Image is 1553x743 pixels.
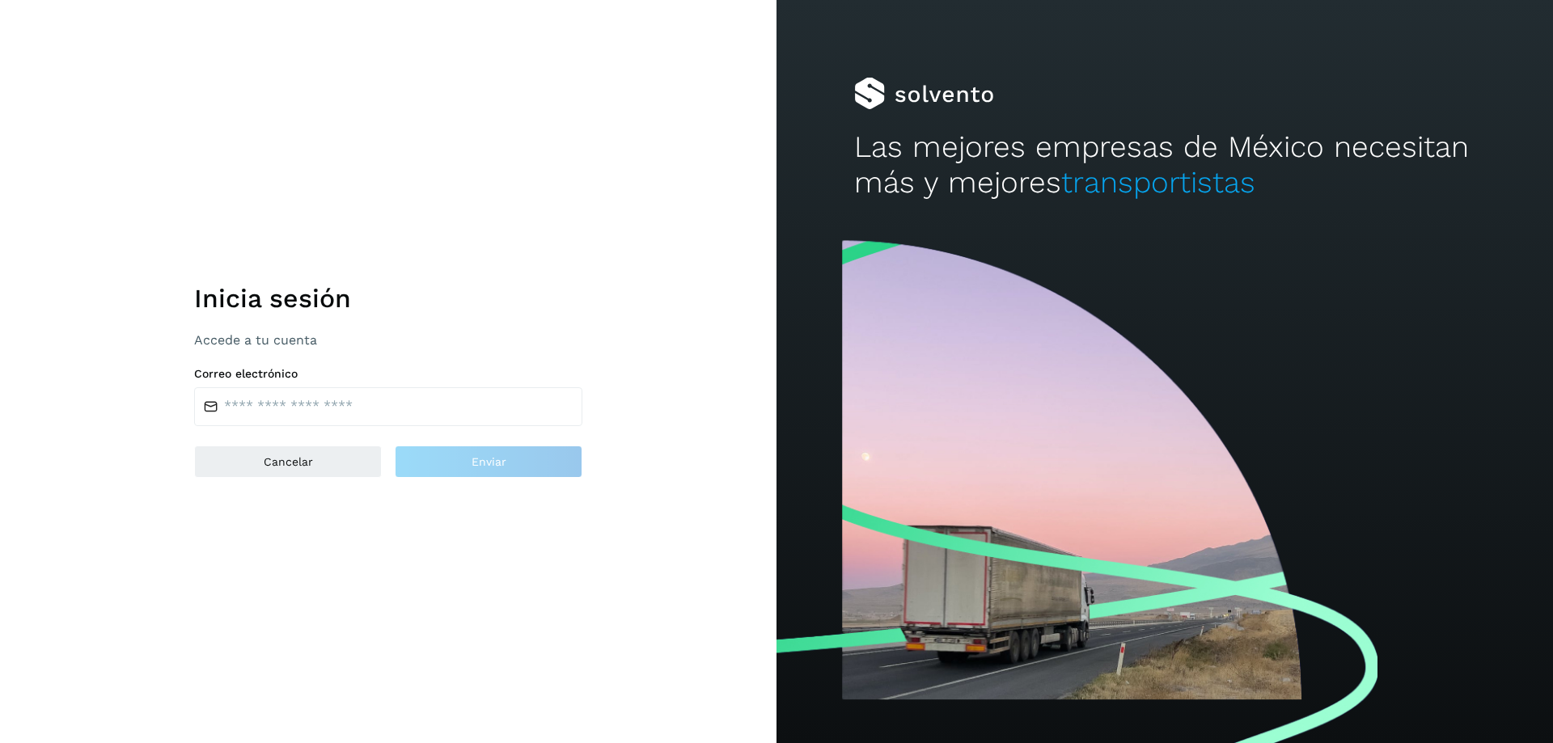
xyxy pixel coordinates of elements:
[1061,165,1255,200] span: transportistas
[264,456,313,467] span: Cancelar
[472,456,506,467] span: Enviar
[395,445,582,478] button: Enviar
[194,367,582,381] label: Correo electrónico
[194,445,382,478] button: Cancelar
[194,283,582,314] h1: Inicia sesión
[194,332,582,348] p: Accede a tu cuenta
[854,129,1475,201] h2: Las mejores empresas de México necesitan más y mejores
